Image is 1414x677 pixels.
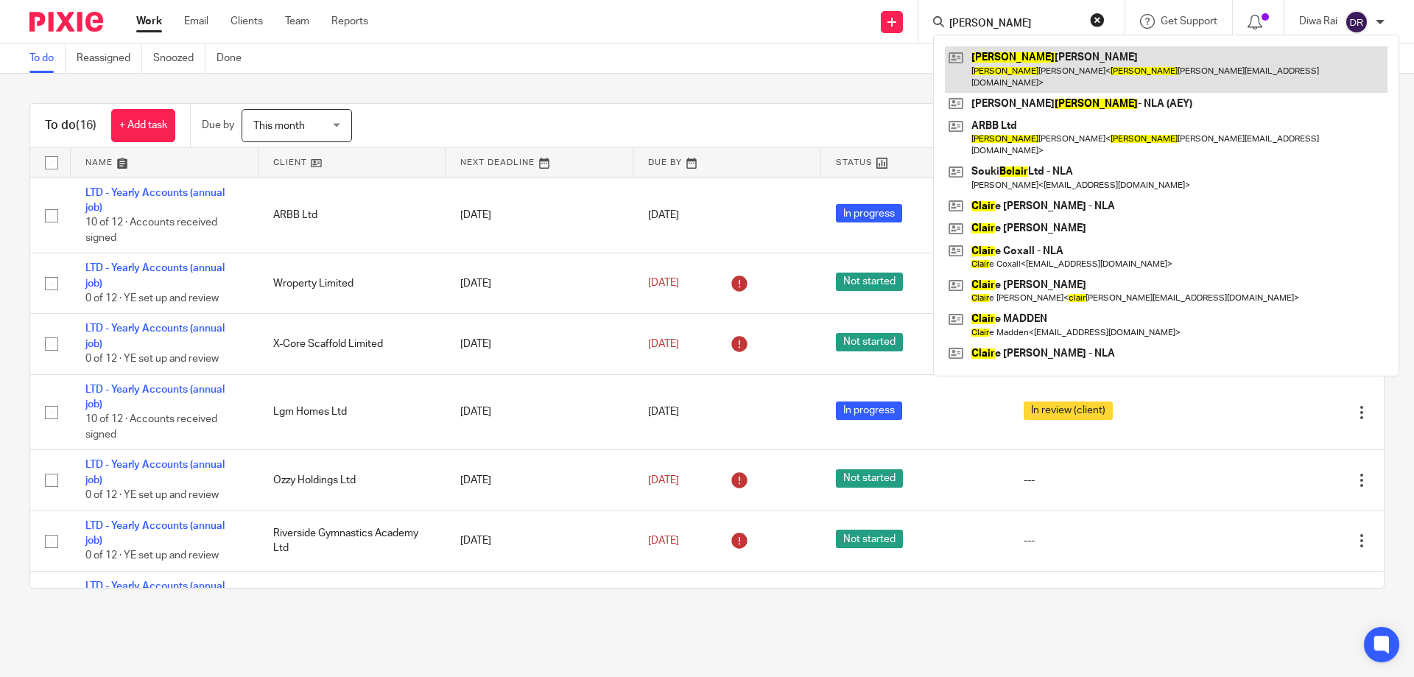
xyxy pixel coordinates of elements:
[836,333,903,351] span: Not started
[648,475,679,485] span: [DATE]
[1024,401,1113,420] span: In review (client)
[231,14,263,29] a: Clients
[85,293,219,304] span: 0 of 12 · YE set up and review
[85,217,217,243] span: 10 of 12 · Accounts received signed
[136,14,162,29] a: Work
[285,14,309,29] a: Team
[85,551,219,561] span: 0 of 12 · YE set up and review
[153,44,205,73] a: Snoozed
[258,511,446,571] td: Riverside Gymnastics Academy Ltd
[85,385,225,410] a: LTD - Yearly Accounts (annual job)
[648,278,679,289] span: [DATE]
[217,44,253,73] a: Done
[85,460,225,485] a: LTD - Yearly Accounts (annual job)
[258,178,446,253] td: ARBB Ltd
[85,490,219,500] span: 0 of 12 · YE set up and review
[258,450,446,511] td: Ozzy Holdings Ltd
[836,273,903,291] span: Not started
[648,407,679,418] span: [DATE]
[1090,13,1105,27] button: Clear
[258,253,446,314] td: Wroperty Limited
[1024,473,1182,488] div: ---
[446,178,633,253] td: [DATE]
[258,374,446,450] td: Lgm Homes Ltd
[85,263,225,288] a: LTD - Yearly Accounts (annual job)
[29,12,103,32] img: Pixie
[446,374,633,450] td: [DATE]
[331,14,368,29] a: Reports
[836,469,903,488] span: Not started
[45,118,96,133] h1: To do
[446,511,633,571] td: [DATE]
[836,530,903,548] span: Not started
[253,121,305,131] span: This month
[111,109,175,142] a: + Add task
[446,253,633,314] td: [DATE]
[446,314,633,374] td: [DATE]
[29,44,66,73] a: To do
[85,581,225,606] a: LTD - Yearly Accounts (annual job)
[948,18,1080,31] input: Search
[1161,16,1217,27] span: Get Support
[77,44,142,73] a: Reassigned
[184,14,208,29] a: Email
[836,401,902,420] span: In progress
[648,536,679,546] span: [DATE]
[76,119,96,131] span: (16)
[446,571,633,631] td: [DATE]
[85,188,225,213] a: LTD - Yearly Accounts (annual job)
[1299,14,1337,29] p: Diwa Rai
[85,354,219,364] span: 0 of 12 · YE set up and review
[1345,10,1368,34] img: svg%3E
[1024,533,1182,548] div: ---
[85,323,225,348] a: LTD - Yearly Accounts (annual job)
[836,204,902,222] span: In progress
[446,450,633,511] td: [DATE]
[648,339,679,349] span: [DATE]
[85,415,217,441] span: 10 of 12 · Accounts received signed
[258,314,446,374] td: X-Core Scaffold Limited
[648,210,679,220] span: [DATE]
[202,118,234,133] p: Due by
[85,521,225,546] a: LTD - Yearly Accounts (annual job)
[258,571,446,631] td: Adr Investment Group Limited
